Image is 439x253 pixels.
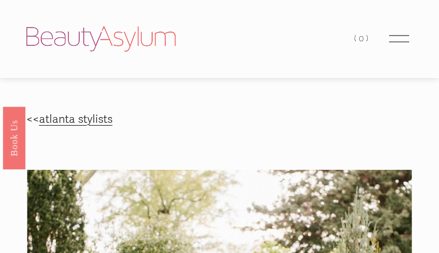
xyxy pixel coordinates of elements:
a: atlanta stylists [39,112,112,126]
img: Beauty Asylum | Bridal Hair &amp; Makeup Charlotte &amp; Atlanta [26,26,176,52]
a: Book Us [3,106,25,169]
span: ( [354,33,359,44]
p: << [26,110,413,130]
a: 0 items in cart [354,31,370,46]
span: 0 [359,33,366,44]
span: ) [366,33,371,44]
